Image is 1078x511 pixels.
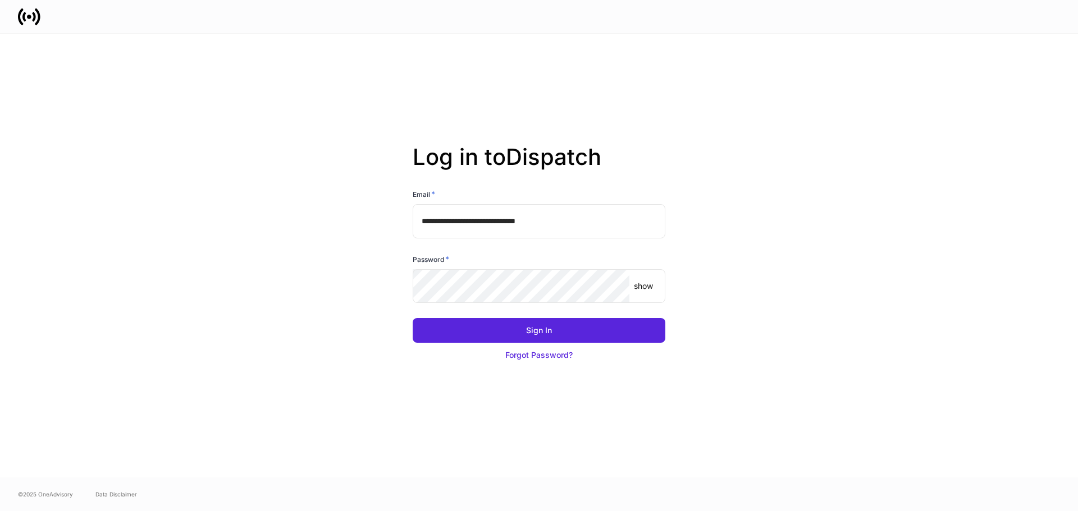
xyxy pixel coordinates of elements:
h2: Log in to Dispatch [413,144,665,188]
p: show [634,280,653,292]
span: © 2025 OneAdvisory [18,490,73,499]
a: Data Disclaimer [95,490,137,499]
div: Forgot Password? [505,349,573,361]
button: Sign In [413,318,665,343]
div: Sign In [526,325,552,336]
h6: Email [413,188,435,200]
h6: Password [413,254,449,265]
button: Forgot Password? [413,343,665,367]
